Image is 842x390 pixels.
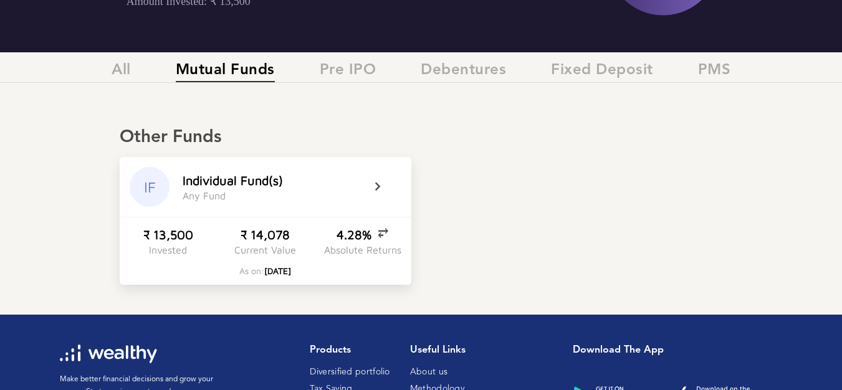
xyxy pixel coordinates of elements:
[410,345,481,356] h1: Useful Links
[337,227,388,242] div: 4.28%
[239,265,291,276] div: As on:
[112,62,131,82] span: All
[149,244,187,255] div: Invested
[234,244,296,255] div: Current Value
[573,345,772,356] h1: Download the app
[143,227,193,242] div: ₹ 13,500
[176,62,275,82] span: Mutual Funds
[324,244,401,255] div: Absolute Returns
[310,345,390,356] h1: Products
[183,190,226,201] div: A n y F u n d
[241,227,290,242] div: ₹ 14,078
[320,62,376,82] span: Pre IPO
[698,62,731,82] span: PMS
[183,173,283,188] div: I n d i v i d u a l F u n d ( s )
[60,345,156,363] img: wl-logo-white.svg
[410,368,447,376] a: About us
[310,368,390,376] a: Diversified portfolio
[421,62,506,82] span: Debentures
[264,265,291,276] span: [DATE]
[551,62,653,82] span: Fixed Deposit
[120,127,722,148] div: Other Funds
[130,167,170,207] div: IF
